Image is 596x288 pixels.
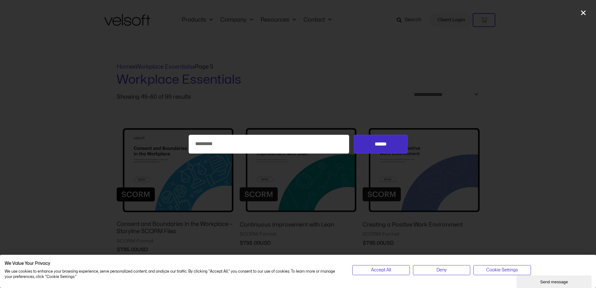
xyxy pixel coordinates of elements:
[580,9,587,16] a: Close
[517,274,593,288] iframe: chat widget
[473,265,531,275] button: Adjust cookie preferences
[413,265,470,275] button: Deny all cookies
[5,261,343,266] h2: We Value Your Privacy
[5,269,343,280] p: We use cookies to enhance your browsing experience, serve personalized content, and analyze our t...
[352,265,410,275] button: Accept all cookies
[486,267,518,274] span: Cookie Settings
[371,267,391,274] span: Accept All
[436,267,447,274] span: Deny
